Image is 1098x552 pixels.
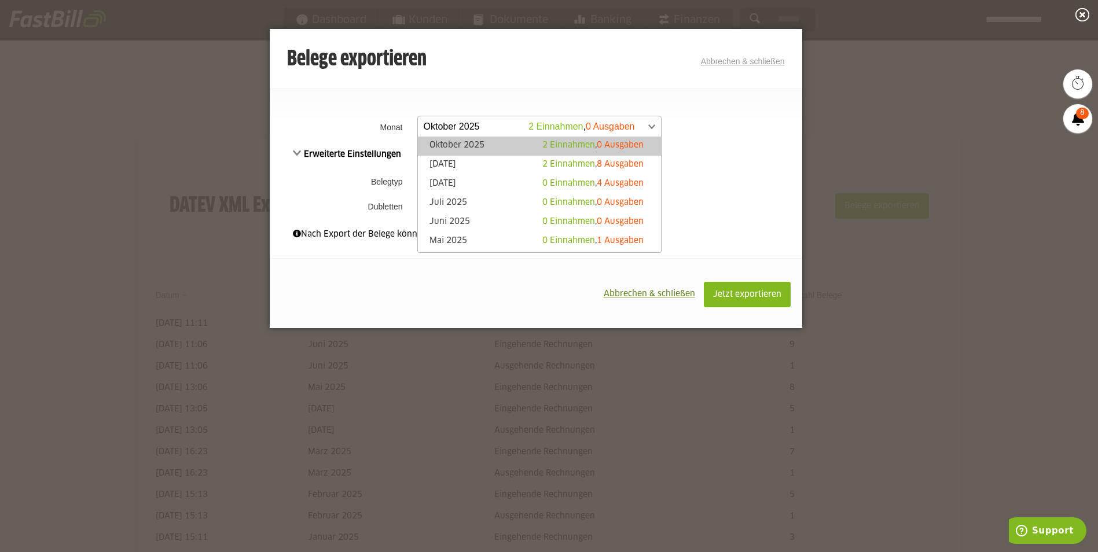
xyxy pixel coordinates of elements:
div: , [542,235,644,246]
span: 1 Ausgaben [597,237,644,245]
span: Erweiterte Einstellungen [293,150,402,159]
h3: Belege exportieren [287,48,427,71]
a: Juli 2025 [424,197,655,210]
a: Mai 2025 [424,235,655,248]
div: , [542,139,644,151]
a: Abbrechen & schließen [701,57,785,66]
span: 8 [1076,108,1089,119]
span: Jetzt exportieren [713,290,781,299]
div: , [542,178,644,189]
a: [DATE] [424,159,655,172]
th: Dubletten [270,197,414,216]
span: 0 Einnahmen [542,179,595,187]
div: Nach Export der Belege können diese nicht mehr bearbeitet werden. [293,228,779,241]
span: 2 Einnahmen [542,141,595,149]
a: Juni 2025 [424,216,655,229]
span: 0 Ausgaben [597,141,644,149]
span: 8 Ausgaben [597,160,644,168]
a: [DATE] [424,178,655,191]
button: Abbrechen & schließen [595,282,704,306]
span: 0 Einnahmen [542,198,595,207]
span: 0 Einnahmen [542,218,595,226]
th: Monat [270,112,414,142]
div: , [542,216,644,227]
th: Belegtyp [270,167,414,197]
a: 8 [1063,104,1092,133]
span: 0 Einnahmen [542,237,595,245]
span: 4 Ausgaben [597,179,644,187]
span: 2 Einnahmen [542,160,595,168]
span: 0 Ausgaben [597,198,644,207]
iframe: Öffnet ein Widget, in dem Sie weitere Informationen finden [1009,517,1086,546]
div: , [542,197,644,208]
div: , [542,159,644,170]
button: Jetzt exportieren [704,282,791,307]
span: 0 Ausgaben [597,218,644,226]
a: Oktober 2025 [424,139,655,153]
span: Abbrechen & schließen [604,290,695,298]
